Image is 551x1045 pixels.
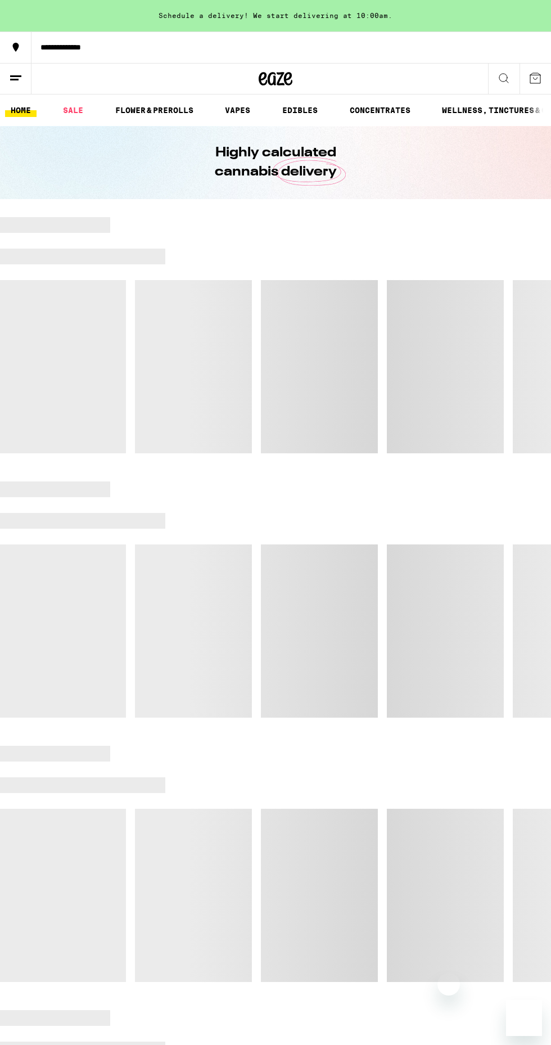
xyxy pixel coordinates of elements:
iframe: Close message [437,973,460,996]
iframe: Button to launch messaging window [506,1000,542,1036]
a: HOME [5,103,37,117]
h1: Highly calculated cannabis delivery [183,143,368,182]
a: SALE [57,103,89,117]
a: FLOWER & PREROLLS [110,103,199,117]
a: VAPES [219,103,256,117]
a: EDIBLES [277,103,323,117]
a: CONCENTRATES [344,103,416,117]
